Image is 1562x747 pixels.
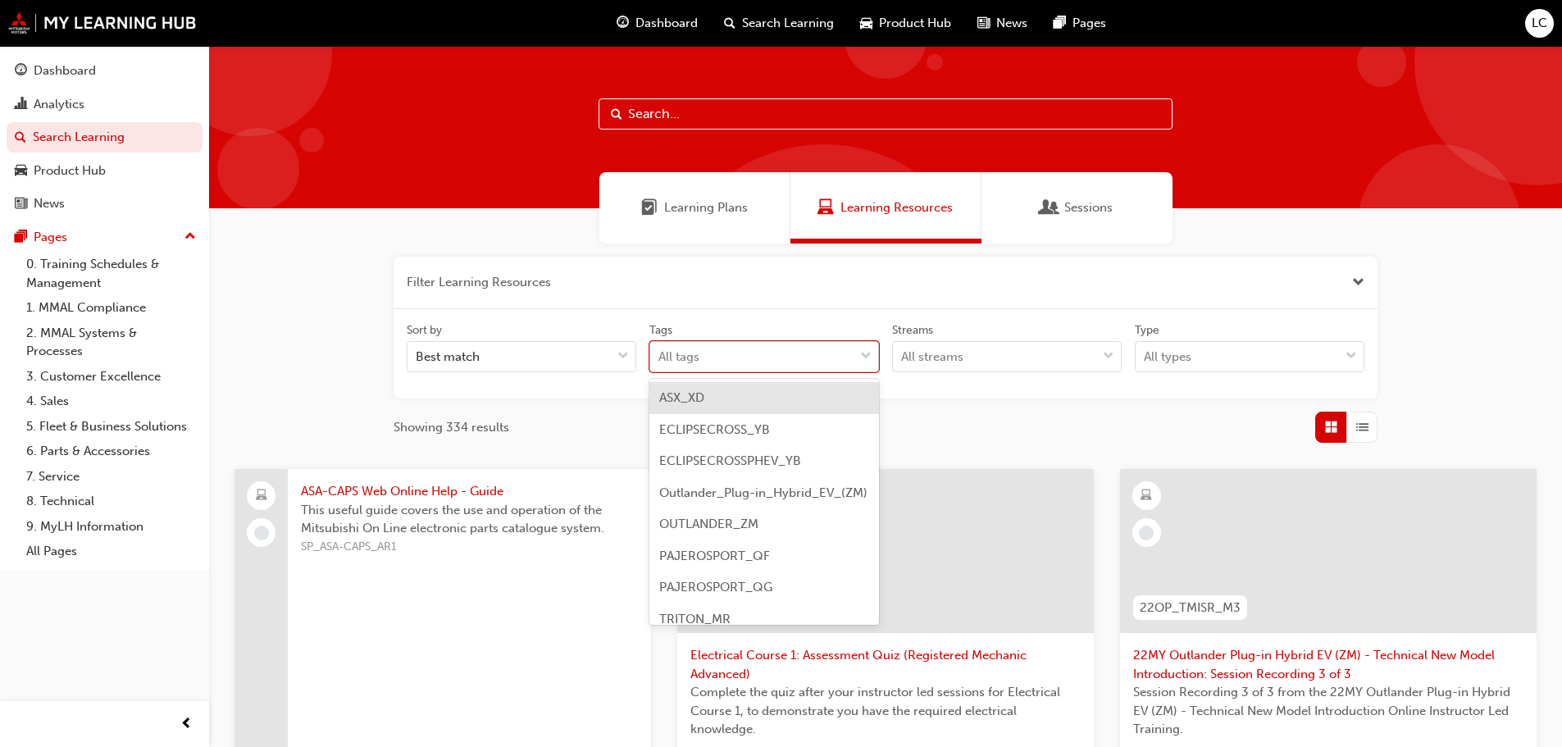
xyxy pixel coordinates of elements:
a: car-iconProduct Hub [847,7,964,40]
a: search-iconSearch Learning [711,7,847,40]
span: learningResourceType_ELEARNING-icon [1141,485,1152,507]
span: Learning Plans [664,198,748,217]
a: Learning PlansLearning Plans [599,172,790,244]
span: PAJEROSPORT_QG [659,580,772,594]
span: Showing 334 results [394,418,509,437]
a: All Pages [20,539,203,564]
button: LC [1525,9,1554,38]
div: Pages [34,228,67,247]
a: 8. Technical [20,489,203,514]
span: up-icon [184,226,196,248]
span: This useful guide covers the use and operation of the Mitsubishi On Line electronic parts catalog... [301,501,638,538]
span: down-icon [1103,346,1114,367]
span: LC [1532,14,1547,33]
span: Sessions [1064,198,1113,217]
div: Tags [649,322,672,339]
span: Complete the quiz after your instructor led sessions for Electrical Course 1, to demonstrate you ... [690,683,1081,739]
a: guage-iconDashboard [603,7,711,40]
span: laptop-icon [256,485,267,507]
span: Search [611,105,622,124]
span: TRITON_MR [659,612,731,626]
a: pages-iconPages [1041,7,1119,40]
a: News [7,189,203,219]
a: Search Learning [7,122,203,153]
a: 2. MMAL Systems & Processes [20,321,203,364]
span: Pages [1072,14,1106,33]
span: news-icon [977,13,990,34]
a: 6. Parts & Accessories [20,439,203,464]
div: Type [1135,322,1159,339]
span: Dashboard [635,14,698,33]
span: guage-icon [617,13,629,34]
div: Dashboard [34,61,96,80]
a: SessionsSessions [981,172,1173,244]
a: 1. MMAL Compliance [20,295,203,321]
button: Pages [7,222,203,253]
span: pages-icon [1054,13,1066,34]
div: Sort by [407,322,442,339]
span: news-icon [15,197,27,212]
a: Product Hub [7,156,203,186]
a: 5. Fleet & Business Solutions [20,414,203,440]
div: All tags [658,348,699,367]
button: Close the filter [1352,273,1364,292]
span: guage-icon [15,64,27,79]
input: Search... [599,98,1173,130]
a: Dashboard [7,56,203,86]
span: ECLIPSECROSS_YB [659,422,770,437]
div: Best match [416,348,480,367]
div: All streams [901,348,963,367]
span: News [996,14,1027,33]
span: ASX_XD [659,390,704,405]
span: ASA-CAPS Web Online Help - Guide [301,482,638,501]
span: learningRecordVerb_NONE-icon [1139,526,1154,540]
span: OUTLANDER_ZM [659,517,758,531]
span: Sessions [1041,198,1058,217]
span: List [1356,418,1368,437]
button: DashboardAnalyticsSearch LearningProduct HubNews [7,52,203,222]
span: search-icon [15,130,26,145]
span: car-icon [860,13,872,34]
span: down-icon [1346,346,1357,367]
span: Session Recording 3 of 3 from the 22MY Outlander Plug-in Hybrid EV (ZM) - Technical New Model Int... [1133,683,1523,739]
span: 22OP_TMISR_M3 [1140,599,1241,617]
span: down-icon [860,346,872,367]
span: 22MY Outlander Plug-in Hybrid EV (ZM) - Technical New Model Introduction: Session Recording 3 of 3 [1133,646,1523,683]
span: ECLIPSECROSSPHEV_YB [659,453,801,468]
span: prev-icon [180,714,193,735]
span: Search Learning [742,14,834,33]
div: Product Hub [34,162,106,180]
label: tagOptions [649,322,879,373]
span: Product Hub [879,14,951,33]
img: mmal [8,12,197,34]
span: Learning Resources [840,198,953,217]
a: Analytics [7,89,203,120]
span: Learning Resources [817,198,834,217]
span: Grid [1325,418,1337,437]
span: Outlander_Plug-in_Hybrid_EV_(ZM) [659,485,868,500]
span: learningRecordVerb_NONE-icon [254,526,269,540]
a: 9. MyLH Information [20,514,203,540]
a: 4. Sales [20,389,203,414]
a: 3. Customer Excellence [20,364,203,389]
span: Learning Plans [641,198,658,217]
span: Electrical Course 1: Assessment Quiz (Registered Mechanic Advanced) [690,646,1081,683]
span: down-icon [617,346,629,367]
span: SP_ASA-CAPS_AR1 [301,538,638,557]
span: chart-icon [15,98,27,112]
span: pages-icon [15,230,27,245]
a: Learning ResourcesLearning Resources [790,172,981,244]
a: news-iconNews [964,7,1041,40]
span: car-icon [15,164,27,179]
span: search-icon [724,13,735,34]
div: Streams [892,322,933,339]
a: 7. Service [20,464,203,490]
span: PAJEROSPORT_QF [659,549,770,563]
div: All types [1144,348,1191,367]
a: 0. Training Schedules & Management [20,252,203,295]
div: Analytics [34,95,84,114]
div: News [34,194,65,213]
